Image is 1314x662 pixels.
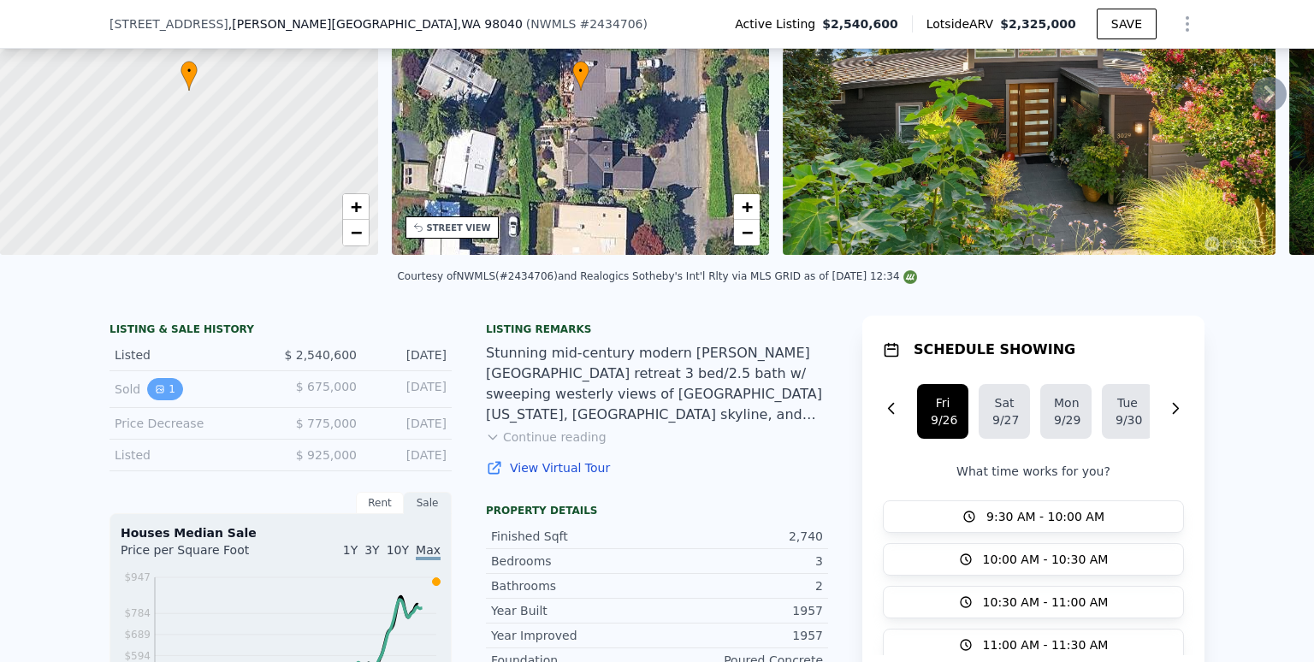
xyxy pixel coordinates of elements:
[404,492,452,514] div: Sale
[883,500,1184,533] button: 9:30 AM - 10:00 AM
[124,650,151,662] tspan: $594
[983,594,1109,611] span: 10:30 AM - 11:00 AM
[356,492,404,514] div: Rent
[147,378,183,400] button: View historical data
[1102,384,1153,439] button: Tue9/30
[657,602,823,619] div: 1957
[903,270,917,284] img: NWMLS Logo
[992,411,1016,429] div: 9/27
[109,322,452,340] div: LISTING & SALE HISTORY
[983,551,1109,568] span: 10:00 AM - 10:30 AM
[657,553,823,570] div: 3
[742,196,753,217] span: +
[491,627,657,644] div: Year Improved
[657,528,823,545] div: 2,740
[370,346,447,364] div: [DATE]
[1116,394,1139,411] div: Tue
[121,541,281,569] div: Price per Square Foot
[109,15,228,33] span: [STREET_ADDRESS]
[370,415,447,432] div: [DATE]
[491,577,657,594] div: Bathrooms
[397,270,916,282] div: Courtesy of NWMLS (#2434706) and Realogics Sotheby's Int'l Rlty via MLS GRID as of [DATE] 12:34
[986,508,1104,525] span: 9:30 AM - 10:00 AM
[486,322,828,336] div: Listing remarks
[228,15,523,33] span: , [PERSON_NAME][GEOGRAPHIC_DATA]
[115,415,267,432] div: Price Decrease
[979,384,1030,439] button: Sat9/27
[931,394,955,411] div: Fri
[115,446,267,464] div: Listed
[992,394,1016,411] div: Sat
[124,571,151,583] tspan: $947
[387,543,409,557] span: 10Y
[350,222,361,243] span: −
[427,222,491,234] div: STREET VIEW
[115,378,267,400] div: Sold
[121,524,441,541] div: Houses Median Sale
[1116,411,1139,429] div: 9/30
[657,627,823,644] div: 1957
[486,343,828,425] div: Stunning mid-century modern [PERSON_NAME][GEOGRAPHIC_DATA] retreat 3 bed/2.5 bath w/ sweeping wes...
[914,340,1075,360] h1: SCHEDULE SHOWING
[931,411,955,429] div: 9/26
[343,543,358,557] span: 1Y
[115,346,267,364] div: Listed
[572,61,589,91] div: •
[181,61,198,91] div: •
[370,378,447,400] div: [DATE]
[883,586,1184,618] button: 10:30 AM - 11:00 AM
[486,429,607,446] button: Continue reading
[284,348,357,362] span: $ 2,540,600
[883,629,1184,661] button: 11:00 AM - 11:30 AM
[917,384,968,439] button: Fri9/26
[491,602,657,619] div: Year Built
[486,504,828,517] div: Property details
[926,15,1000,33] span: Lotside ARV
[734,194,760,220] a: Zoom in
[657,577,823,594] div: 2
[491,528,657,545] div: Finished Sqft
[416,543,441,560] span: Max
[124,607,151,619] tspan: $784
[1054,394,1078,411] div: Mon
[735,15,822,33] span: Active Listing
[579,17,642,31] span: # 2434706
[734,220,760,245] a: Zoom out
[296,380,357,393] span: $ 675,000
[1097,9,1157,39] button: SAVE
[1000,17,1076,31] span: $2,325,000
[1054,411,1078,429] div: 9/29
[1040,384,1092,439] button: Mon9/29
[124,629,151,641] tspan: $689
[883,463,1184,480] p: What time works for you?
[370,446,447,464] div: [DATE]
[350,196,361,217] span: +
[343,220,369,245] a: Zoom out
[572,63,589,79] span: •
[296,417,357,430] span: $ 775,000
[983,636,1109,653] span: 11:00 AM - 11:30 AM
[181,63,198,79] span: •
[296,448,357,462] span: $ 925,000
[364,543,379,557] span: 3Y
[343,194,369,220] a: Zoom in
[822,15,898,33] span: $2,540,600
[883,543,1184,576] button: 10:00 AM - 10:30 AM
[530,17,576,31] span: NWMLS
[491,553,657,570] div: Bedrooms
[458,17,523,31] span: , WA 98040
[486,459,828,476] a: View Virtual Tour
[742,222,753,243] span: −
[1170,7,1204,41] button: Show Options
[526,15,648,33] div: ( )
